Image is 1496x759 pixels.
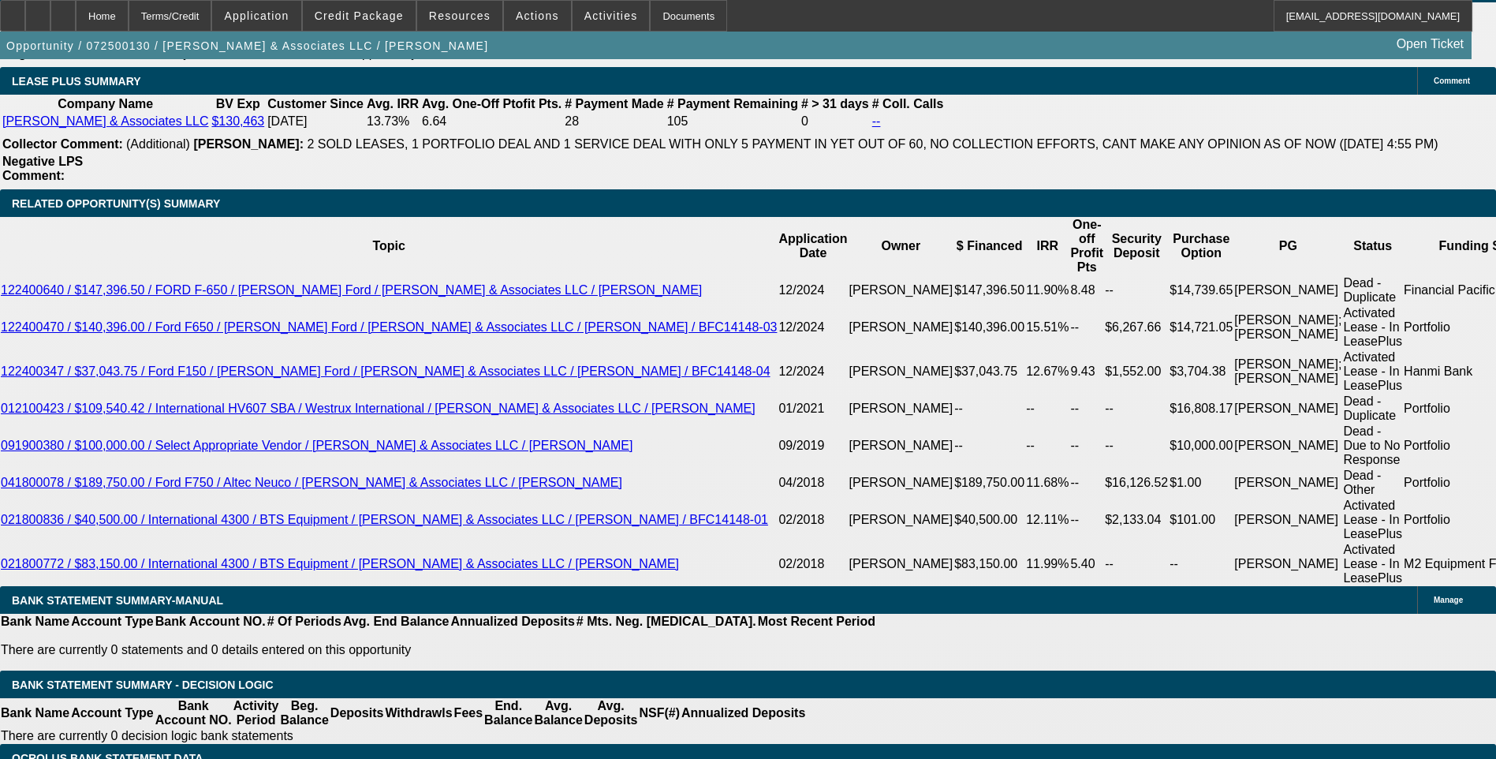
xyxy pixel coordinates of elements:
td: 01/2021 [778,394,848,424]
a: 122400347 / $37,043.75 / Ford F150 / [PERSON_NAME] Ford / [PERSON_NAME] & Associates LLC / [PERSO... [1,365,770,378]
td: -- [1069,394,1104,424]
th: Account Type [70,614,155,630]
b: Avg. IRR [367,97,419,110]
p: There are currently 0 statements and 0 details entered on this opportunity [1,643,875,657]
td: $1,552.00 [1104,350,1169,394]
td: 6.64 [421,114,562,129]
td: 11.99% [1025,542,1069,586]
td: 0 [800,114,870,129]
button: Activities [573,1,650,31]
th: Most Recent Period [757,614,876,630]
td: [PERSON_NAME]; [PERSON_NAME] [1233,350,1342,394]
td: [PERSON_NAME] [849,350,954,394]
th: Account Type [70,698,155,728]
span: Resources [429,9,491,22]
th: End. Balance [483,698,533,728]
td: Dead - Due to No Response [1342,424,1403,468]
td: Activated Lease - In LeasePlus [1342,498,1403,542]
b: # Coll. Calls [872,97,944,110]
th: Application Date [778,217,848,275]
th: Bank Account NO. [155,614,267,630]
td: 28 [564,114,664,129]
a: Open Ticket [1390,31,1470,58]
td: -- [1104,394,1169,424]
td: $14,739.65 [1169,275,1233,305]
span: Opportunity / 072500130 / [PERSON_NAME] & Associates LLC / [PERSON_NAME] [6,39,488,52]
span: Actions [516,9,559,22]
a: 122400640 / $147,396.50 / FORD F-650 / [PERSON_NAME] Ford / [PERSON_NAME] & Associates LLC / [PER... [1,283,702,297]
th: Beg. Balance [279,698,329,728]
th: IRR [1025,217,1069,275]
b: BV Exp [216,97,260,110]
td: [PERSON_NAME] [849,424,954,468]
th: Status [1342,217,1403,275]
td: [PERSON_NAME] [849,275,954,305]
th: Owner [849,217,954,275]
th: Security Deposit [1104,217,1169,275]
button: Application [212,1,300,31]
td: [PERSON_NAME] [1233,468,1342,498]
td: -- [953,424,1025,468]
span: 2 SOLD LEASES, 1 PORTFOLIO DEAL AND 1 SERVICE DEAL WITH ONLY 5 PAYMENT IN YET OUT OF 60, NO COLLE... [307,137,1438,151]
td: 12/2024 [778,275,848,305]
th: NSF(#) [638,698,681,728]
td: $16,808.17 [1169,394,1233,424]
th: Withdrawls [384,698,453,728]
td: Dead - Other [1342,468,1403,498]
b: Collector Comment: [2,137,123,151]
td: 8.48 [1069,275,1104,305]
td: -- [1169,542,1233,586]
td: [DATE] [267,114,364,129]
td: Dead - Duplicate [1342,394,1403,424]
td: [PERSON_NAME] [1233,394,1342,424]
td: $40,500.00 [953,498,1025,542]
td: [PERSON_NAME] [1233,542,1342,586]
th: Avg. Deposits [584,698,639,728]
a: 041800078 / $189,750.00 / Ford F750 / Altec Neuco / [PERSON_NAME] & Associates LLC / [PERSON_NAME] [1,476,622,489]
td: [PERSON_NAME] [849,468,954,498]
td: 105 [666,114,799,129]
b: Negative LPS Comment: [2,155,83,182]
td: $3,704.38 [1169,350,1233,394]
td: 11.68% [1025,468,1069,498]
td: Activated Lease - In LeasePlus [1342,350,1403,394]
a: $130,463 [211,114,264,128]
span: (Additional) [126,137,190,151]
td: -- [1069,468,1104,498]
td: [PERSON_NAME]; [PERSON_NAME] [1233,305,1342,350]
a: -- [872,114,881,128]
td: $37,043.75 [953,350,1025,394]
a: 012100423 / $109,540.42 / International HV607 SBA / Westrux International / [PERSON_NAME] & Assoc... [1,402,755,415]
b: Customer Since [267,97,364,110]
td: [PERSON_NAME] [849,542,954,586]
button: Resources [417,1,502,31]
th: # Mts. Neg. [MEDICAL_DATA]. [576,614,757,630]
b: [PERSON_NAME]: [193,137,304,151]
td: 15.51% [1025,305,1069,350]
td: 02/2018 [778,498,848,542]
td: $1.00 [1169,468,1233,498]
td: 09/2019 [778,424,848,468]
span: BANK STATEMENT SUMMARY-MANUAL [12,594,223,607]
th: Avg. End Balance [342,614,450,630]
td: -- [1104,424,1169,468]
button: Credit Package [303,1,416,31]
span: LEASE PLUS SUMMARY [12,75,141,88]
td: 13.73% [366,114,420,129]
span: Application [224,9,289,22]
th: PG [1233,217,1342,275]
span: Bank Statement Summary - Decision Logic [12,679,274,691]
span: RELATED OPPORTUNITY(S) SUMMARY [12,197,220,210]
td: 12/2024 [778,350,848,394]
td: [PERSON_NAME] [849,498,954,542]
a: [PERSON_NAME] & Associates LLC [2,114,208,128]
td: [PERSON_NAME] [849,305,954,350]
td: Activated Lease - In LeasePlus [1342,542,1403,586]
span: Comment [1434,77,1470,85]
td: 04/2018 [778,468,848,498]
td: 12.11% [1025,498,1069,542]
td: $16,126.52 [1104,468,1169,498]
td: $147,396.50 [953,275,1025,305]
td: [PERSON_NAME] [1233,498,1342,542]
span: Manage [1434,596,1463,604]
